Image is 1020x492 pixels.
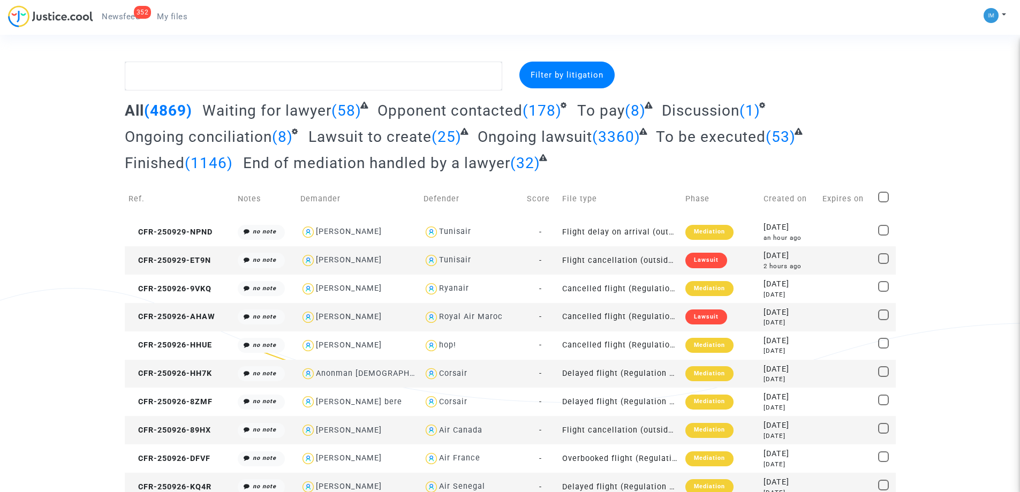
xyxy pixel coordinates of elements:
div: [DATE] [764,403,814,412]
img: icon-user.svg [424,422,439,438]
span: (58) [331,102,361,119]
img: icon-user.svg [424,253,439,268]
td: File type [558,180,682,218]
img: a105443982b9e25553e3eed4c9f672e7 [984,8,999,23]
span: CFR-250926-89HX [129,426,211,435]
div: Anonman [DEMOGRAPHIC_DATA][PERSON_NAME] Oble [316,369,532,378]
i: no note [253,228,276,235]
div: Mediation [685,338,734,353]
div: Lawsuit [685,253,727,268]
span: CFR-250926-AHAW [129,312,215,321]
div: [DATE] [764,290,814,299]
td: Defender [420,180,523,218]
div: Tunisair [439,255,471,264]
div: Mediation [685,451,734,466]
span: CFR-250926-HH7K [129,369,212,378]
div: Corsair [439,397,467,406]
i: no note [253,313,276,320]
td: Delayed flight (Regulation EC 261/2004) [558,388,682,416]
span: (4869) [144,102,192,119]
span: (3360) [592,128,640,146]
td: Score [523,180,558,218]
div: [PERSON_NAME] [316,453,382,463]
i: no note [253,342,276,349]
td: Flight cancellation (outside of EU - Montreal Convention) [558,246,682,275]
span: (8) [625,102,646,119]
div: [DATE] [764,364,814,375]
span: - [539,228,542,237]
span: Filter by litigation [531,70,603,80]
span: Newsfeed [102,12,140,21]
div: [DATE] [764,335,814,347]
div: [DATE] [764,391,814,403]
span: Ongoing lawsuit [478,128,592,146]
span: To pay [577,102,625,119]
span: CFR-250926-KQ4R [129,482,211,491]
div: [DATE] [764,476,814,488]
a: My files [148,9,196,25]
div: Mediation [685,281,734,296]
img: icon-user.svg [424,366,439,382]
div: Air Senegal [439,482,485,491]
td: Notes [234,180,297,218]
i: no note [253,426,276,433]
span: To be executed [656,128,766,146]
img: jc-logo.svg [8,5,93,27]
img: icon-user.svg [424,451,439,466]
span: - [539,340,542,350]
div: Tunisair [439,227,471,236]
td: Overbooked flight (Regulation EC 261/2004) [558,444,682,473]
a: 352Newsfeed [93,9,148,25]
div: [DATE] [764,318,814,327]
img: icon-user.svg [300,394,316,410]
div: Mediation [685,225,734,240]
img: icon-user.svg [424,224,439,240]
img: icon-user.svg [300,309,316,325]
div: [DATE] [764,307,814,319]
i: no note [253,256,276,263]
img: icon-user.svg [300,422,316,438]
i: no note [253,398,276,405]
div: [DATE] [764,222,814,233]
div: Mediation [685,395,734,410]
div: Mediation [685,423,734,438]
span: (32) [510,154,540,172]
i: no note [253,285,276,292]
i: no note [253,483,276,490]
td: Flight cancellation (outside of EU - Montreal Convention) [558,416,682,444]
td: Cancelled flight (Regulation EC 261/2004) [558,331,682,360]
span: (25) [432,128,462,146]
img: icon-user.svg [300,366,316,382]
span: (1146) [185,154,233,172]
img: icon-user.svg [300,451,316,466]
div: Air Canada [439,426,482,435]
img: icon-user.svg [424,281,439,297]
div: Royal Air Maroc [439,312,503,321]
span: CFR-250929-NPND [129,228,213,237]
span: - [539,482,542,491]
div: [PERSON_NAME] [316,284,382,293]
img: icon-user.svg [300,281,316,297]
td: Phase [682,180,760,218]
span: CFR-250926-8ZMF [129,397,213,406]
div: [DATE] [764,460,814,469]
div: Mediation [685,366,734,381]
div: [PERSON_NAME] [316,227,382,236]
td: Expires on [819,180,875,218]
span: - [539,256,542,265]
i: no note [253,455,276,461]
span: (8) [272,128,293,146]
td: Created on [760,180,818,218]
img: icon-user.svg [300,253,316,268]
td: Ref. [125,180,235,218]
span: Ongoing conciliation [125,128,272,146]
img: icon-user.svg [300,224,316,240]
span: End of mediation handled by a lawyer [243,154,510,172]
span: - [539,426,542,435]
img: icon-user.svg [424,309,439,325]
div: [PERSON_NAME] [316,482,382,491]
span: Discussion [662,102,739,119]
div: Ryanair [439,284,469,293]
div: [PERSON_NAME] [316,426,382,435]
div: hop! [439,340,456,350]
